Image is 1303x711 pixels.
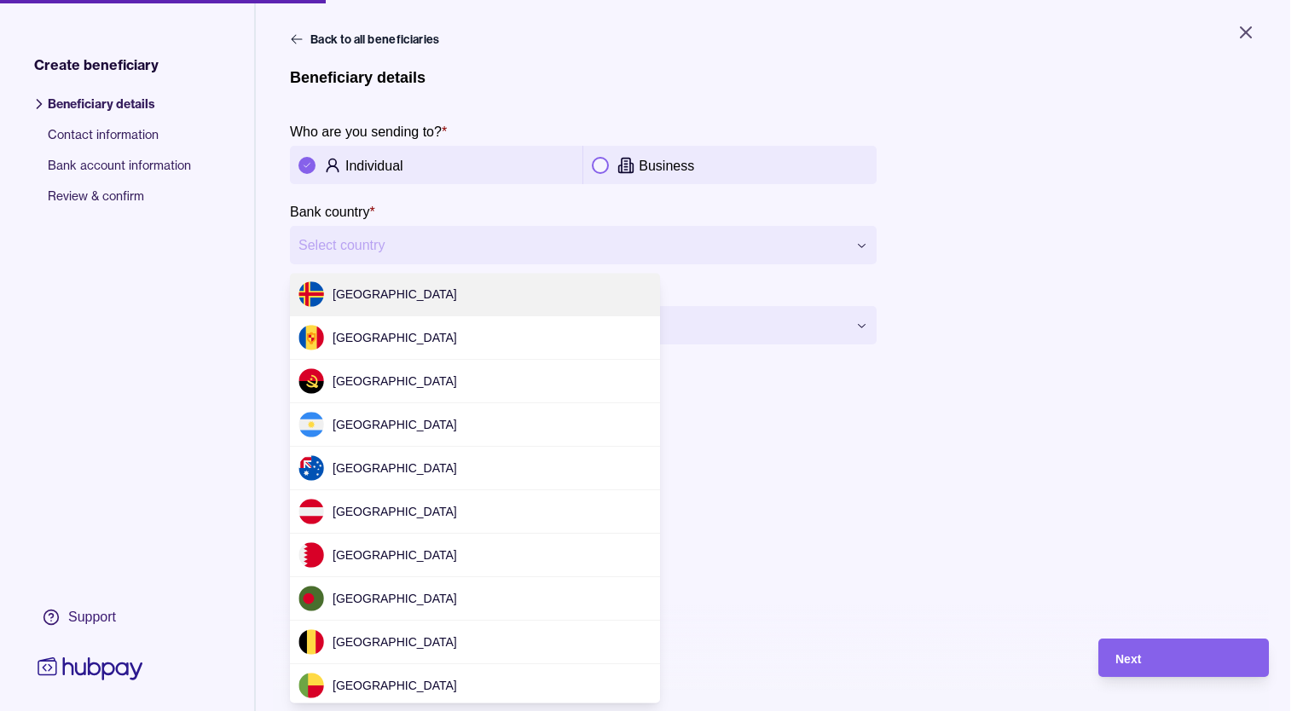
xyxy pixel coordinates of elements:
span: [GEOGRAPHIC_DATA] [333,287,457,301]
span: [GEOGRAPHIC_DATA] [333,461,457,475]
img: ad [298,325,324,350]
img: be [298,629,324,655]
img: au [298,455,324,481]
span: [GEOGRAPHIC_DATA] [333,679,457,692]
span: [GEOGRAPHIC_DATA] [333,505,457,518]
span: [GEOGRAPHIC_DATA] [333,374,457,388]
span: [GEOGRAPHIC_DATA] [333,331,457,344]
span: Next [1115,652,1141,666]
img: bj [298,673,324,698]
img: ax [298,281,324,307]
img: ao [298,368,324,394]
span: [GEOGRAPHIC_DATA] [333,592,457,605]
span: [GEOGRAPHIC_DATA] [333,418,457,431]
img: ar [298,412,324,437]
img: at [298,499,324,524]
img: bd [298,586,324,611]
span: [GEOGRAPHIC_DATA] [333,635,457,649]
img: bh [298,542,324,568]
span: [GEOGRAPHIC_DATA] [333,548,457,562]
